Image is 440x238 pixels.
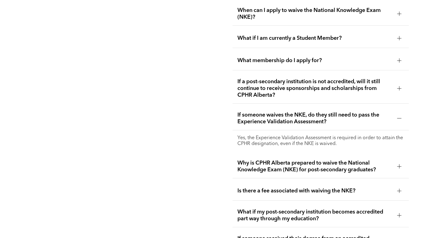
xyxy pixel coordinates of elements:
span: Why is CPHR Alberta prepared to waive the National Knowledge Exam (NKE) for post-secondary gradua... [237,160,392,173]
span: What if my post-secondary institution becomes accredited part way through my education? [237,209,392,222]
span: What membership do I apply for? [237,57,392,64]
span: If someone waives the NKE, do they still need to pass the Experience Validation Assessment? [237,112,392,125]
span: What if I am currently a Student Member? [237,35,392,42]
span: Is there a fee associated with waiving the NKE? [237,188,392,194]
p: Yes, the Experience Validation Assessment is required in order to attain the CPHR designation, ev... [237,135,404,147]
span: If a post-secondary institution is not accredited, will it still continue to receive sponsorships... [237,78,392,99]
span: When can I apply to waive the National Knowledge Exam (NKE)? [237,7,392,20]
